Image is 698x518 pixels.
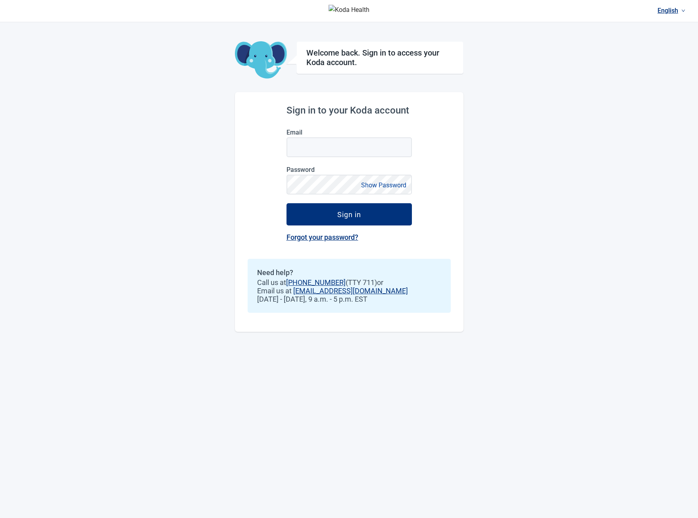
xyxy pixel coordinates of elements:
[287,166,412,173] label: Password
[287,233,358,241] a: Forgot your password?
[359,180,409,191] button: Show Password
[329,5,369,17] img: Koda Health
[257,295,441,303] span: [DATE] - [DATE], 9 a.m. - 5 p.m. EST
[286,278,346,287] a: [PHONE_NUMBER]
[257,287,441,295] span: Email us at
[654,4,688,17] a: Current language: English
[293,287,408,295] a: [EMAIL_ADDRESS][DOMAIN_NAME]
[257,268,441,277] h2: Need help?
[681,9,685,13] span: down
[235,22,463,332] main: Main content
[337,210,361,218] div: Sign in
[287,129,412,136] label: Email
[306,48,454,67] h1: Welcome back. Sign in to access your Koda account.
[257,278,441,287] span: Call us at (TTY 711) or
[287,105,412,116] h2: Sign in to your Koda account
[235,41,287,79] img: Koda Elephant
[287,203,412,225] button: Sign in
